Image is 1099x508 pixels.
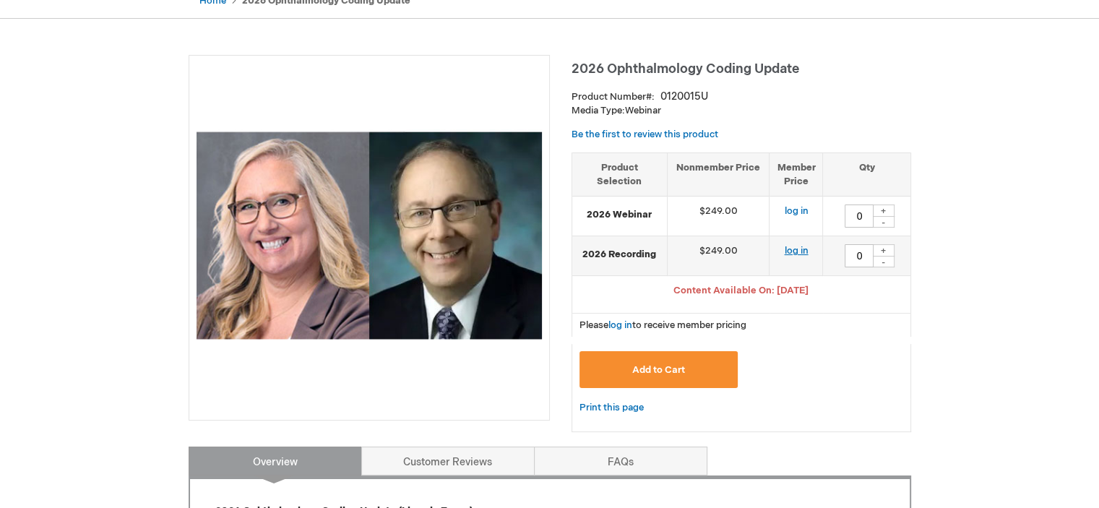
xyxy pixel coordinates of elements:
input: Qty [845,244,874,267]
button: Add to Cart [579,351,738,388]
div: + [873,244,895,257]
th: Nonmember Price [668,152,770,196]
a: Be the first to review this product [572,129,718,140]
a: log in [784,245,808,257]
th: Product Selection [572,152,668,196]
span: Please to receive member pricing [579,319,746,331]
span: Content Available On: [DATE] [673,285,809,296]
a: Customer Reviews [361,447,535,475]
strong: 2026 Recording [579,248,660,262]
a: log in [608,319,632,331]
p: Webinar [572,104,911,118]
span: Add to Cart [632,364,685,376]
strong: Product Number [572,91,655,103]
td: $249.00 [668,236,770,276]
div: + [873,205,895,217]
a: Overview [189,447,362,475]
th: Member Price [770,152,823,196]
img: 2026 Ophthalmology Coding Update [197,63,542,408]
a: FAQs [534,447,707,475]
div: - [873,216,895,228]
a: log in [784,205,808,217]
div: - [873,256,895,267]
div: 0120015U [660,90,708,104]
td: $249.00 [668,197,770,236]
input: Qty [845,205,874,228]
span: 2026 Ophthalmology Coding Update [572,61,799,77]
th: Qty [823,152,910,196]
a: Print this page [579,399,644,417]
strong: Media Type: [572,105,625,116]
strong: 2026 Webinar [579,208,660,222]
